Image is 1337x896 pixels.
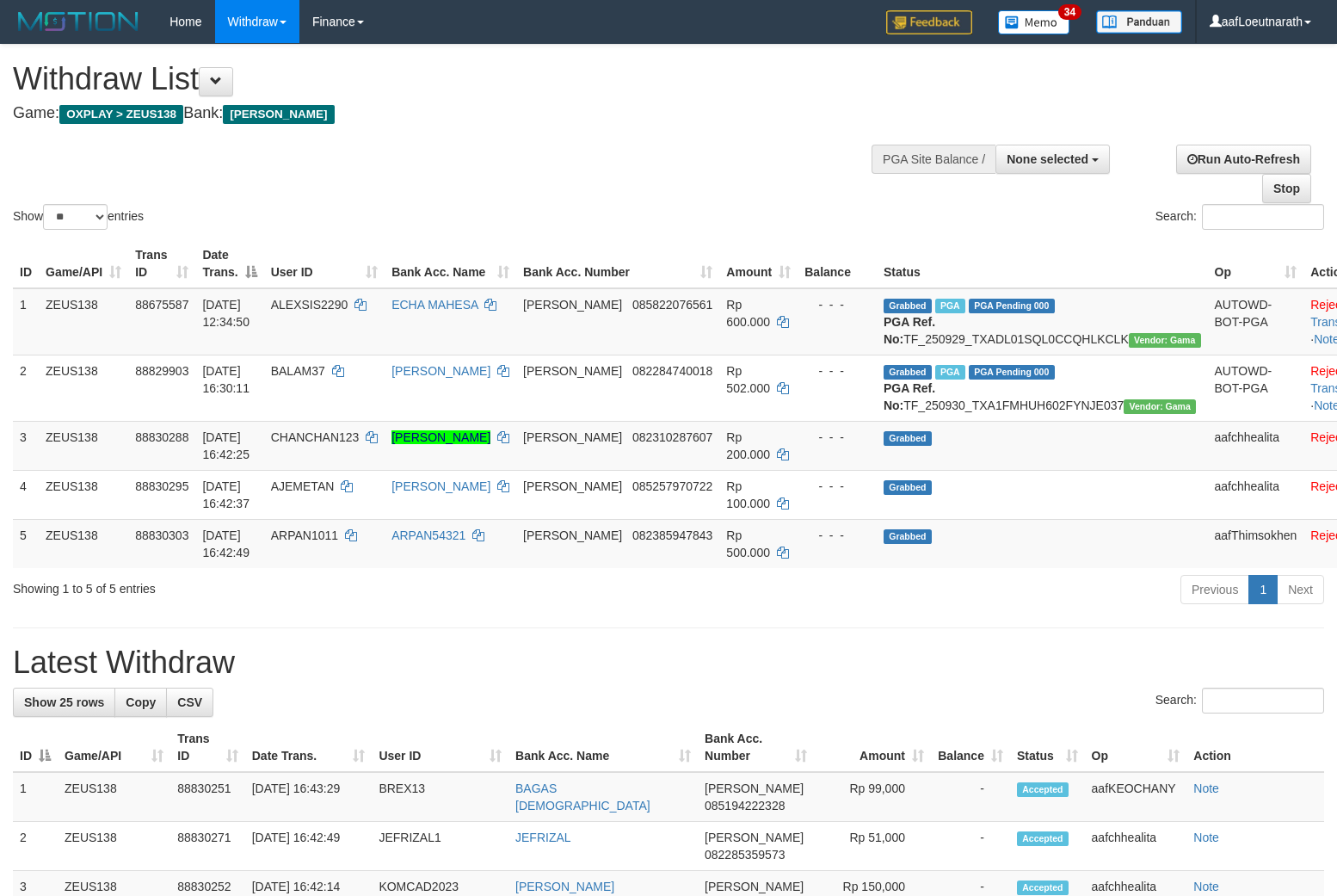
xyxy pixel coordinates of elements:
[877,239,1208,288] th: Status
[804,478,870,495] div: - - -
[202,298,250,329] span: [DATE] 12:34:50
[1176,145,1311,174] a: Run Auto-Refresh
[13,105,874,122] h4: Game: Bank:
[814,822,931,871] td: Rp 51,000
[1096,10,1182,34] img: panduan.png
[814,772,931,822] td: Rp 99,000
[726,364,770,395] span: Rp 502.000
[515,880,614,893] a: [PERSON_NAME]
[726,479,770,510] span: Rp 100.000
[515,831,571,844] a: JEFRIZAL
[1208,288,1304,355] td: AUTOWD-BOT-PGA
[705,848,785,862] span: Copy 082285359573 to clipboard
[245,772,373,822] td: [DATE] 16:43:29
[931,822,1010,871] td: -
[935,365,965,380] span: Marked by aafpengsreynich
[170,723,244,772] th: Trans ID: activate to sort column ascending
[1007,152,1088,166] span: None selected
[1208,355,1304,421] td: AUTOWD-BOT-PGA
[271,479,335,493] span: AJEMETAN
[135,528,188,542] span: 88830303
[1180,575,1249,604] a: Previous
[884,299,932,313] span: Grabbed
[1193,880,1219,893] a: Note
[177,695,202,709] span: CSV
[884,529,932,544] span: Grabbed
[135,430,188,444] span: 88830288
[523,364,622,378] span: [PERSON_NAME]
[804,296,870,313] div: - - -
[223,105,334,124] span: [PERSON_NAME]
[170,772,244,822] td: 88830251
[726,430,770,461] span: Rp 200.000
[1017,782,1069,797] span: Accepted
[1193,831,1219,844] a: Note
[969,365,1055,380] span: PGA Pending
[39,288,128,355] td: ZEUS138
[632,479,712,493] span: Copy 085257970722 to clipboard
[13,288,39,355] td: 1
[872,145,995,174] div: PGA Site Balance /
[814,723,931,772] th: Amount: activate to sort column ascending
[705,880,804,893] span: [PERSON_NAME]
[391,528,465,542] a: ARPAN54321
[1017,881,1069,895] span: Accepted
[523,298,622,312] span: [PERSON_NAME]
[1277,575,1324,604] a: Next
[13,573,545,597] div: Showing 1 to 5 of 5 entries
[170,822,244,871] td: 88830271
[884,381,935,412] b: PGA Ref. No:
[24,695,104,709] span: Show 25 rows
[1208,470,1304,519] td: aafchhealita
[1208,239,1304,288] th: Op: activate to sort column ascending
[705,799,785,813] span: Copy 085194222328 to clipboard
[726,298,770,329] span: Rp 600.000
[271,298,348,312] span: ALEXSIS2290
[523,528,622,542] span: [PERSON_NAME]
[998,10,1070,34] img: Button%20Memo.svg
[804,429,870,446] div: - - -
[705,782,804,795] span: [PERSON_NAME]
[13,646,1324,680] h1: Latest Withdraw
[1202,204,1324,230] input: Search:
[13,723,58,772] th: ID: activate to sort column descending
[202,528,250,559] span: [DATE] 16:42:49
[995,145,1110,174] button: None selected
[523,430,622,444] span: [PERSON_NAME]
[126,695,156,709] span: Copy
[372,772,508,822] td: BREX13
[516,239,719,288] th: Bank Acc. Number: activate to sort column ascending
[13,421,39,470] td: 3
[884,365,932,380] span: Grabbed
[1248,575,1278,604] a: 1
[13,204,144,230] label: Show entries
[969,299,1055,313] span: PGA Pending
[271,364,325,378] span: BALAM37
[632,528,712,542] span: Copy 082385947843 to clipboard
[877,355,1208,421] td: TF_250930_TXA1FMHUH602FYNJE037
[391,364,490,378] a: [PERSON_NAME]
[245,822,373,871] td: [DATE] 16:42:49
[886,10,972,34] img: Feedback.jpg
[372,723,508,772] th: User ID: activate to sort column ascending
[1186,723,1324,772] th: Action
[271,528,338,542] span: ARPAN1011
[372,822,508,871] td: JEFRIZAL1
[804,362,870,380] div: - - -
[1058,4,1081,20] span: 34
[13,62,874,96] h1: Withdraw List
[114,688,167,717] a: Copy
[385,239,516,288] th: Bank Acc. Name: activate to sort column ascending
[13,519,39,568] td: 5
[128,239,195,288] th: Trans ID: activate to sort column ascending
[1010,723,1085,772] th: Status: activate to sort column ascending
[13,355,39,421] td: 2
[13,822,58,871] td: 2
[58,772,170,822] td: ZEUS138
[166,688,213,717] a: CSV
[13,688,115,717] a: Show 25 rows
[884,431,932,446] span: Grabbed
[1129,333,1201,348] span: Vendor URL: https://trx31.1velocity.biz
[877,288,1208,355] td: TF_250929_TXADL01SQL0CCQHLKCLK
[195,239,263,288] th: Date Trans.: activate to sort column descending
